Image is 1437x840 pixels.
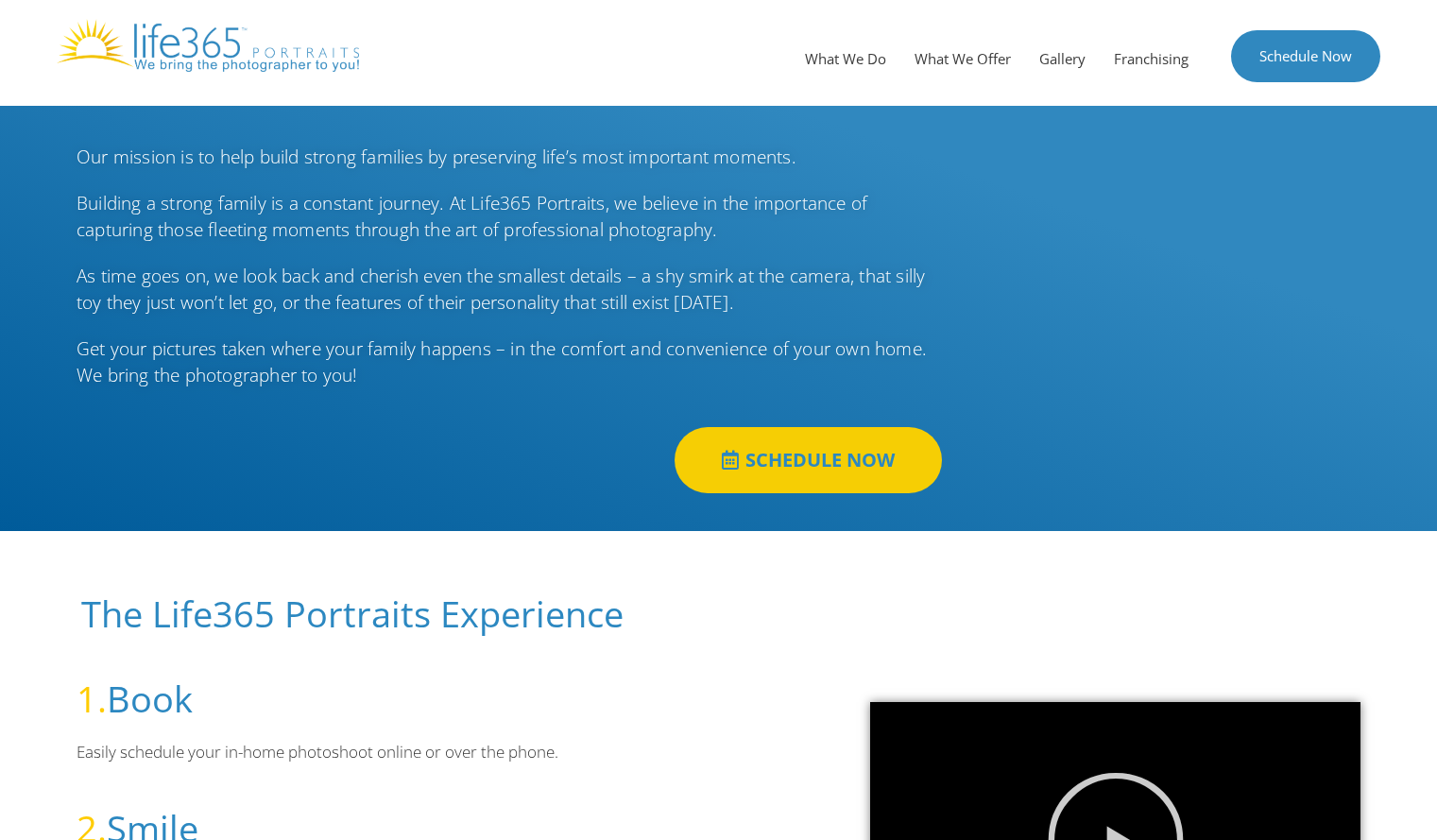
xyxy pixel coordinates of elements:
img: Life365 [57,19,359,72]
a: Book [107,674,193,723]
a: What We Do [791,30,900,87]
span: SCHEDULE NOW [745,451,895,470]
a: Franchising [1100,30,1203,87]
span: Building a strong family is a constant journey. At Life365 Portraits, we believe in the importanc... [77,191,867,243]
span: As time goes on, we look back and cherish even the smallest details – a shy smirk at the camera, ... [77,264,925,316]
a: Schedule Now [1231,30,1380,82]
span: 1. [77,674,107,723]
a: What We Offer [900,30,1025,87]
p: Easily schedule your in-home photoshoot online or over the phone. [77,740,813,764]
span: Get your pictures taken where your family happens – in the comfort and convenience of your own ho... [77,336,927,388]
a: SCHEDULE NOW [675,427,942,493]
a: Gallery [1025,30,1100,87]
span: The Life365 Portraits Experience [81,589,624,638]
span: Our mission is to help build strong families by preserving life’s most important moments. [77,145,796,169]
